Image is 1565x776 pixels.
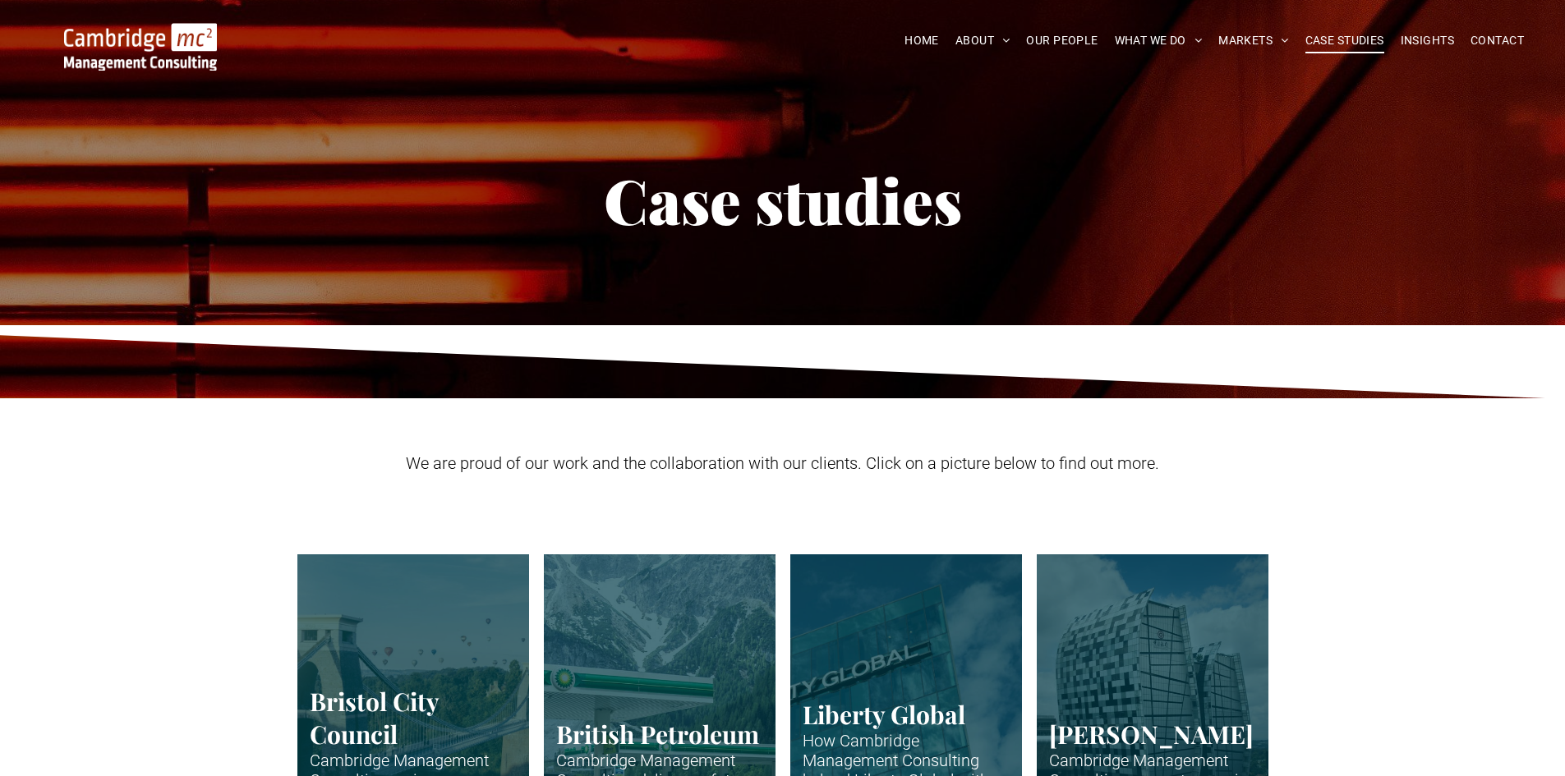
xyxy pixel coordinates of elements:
a: CONTACT [1462,28,1532,53]
a: OUR PEOPLE [1018,28,1106,53]
a: HOME [896,28,947,53]
a: Your Business Transformed | Cambridge Management Consulting [64,25,217,43]
a: MARKETS [1210,28,1296,53]
a: WHAT WE DO [1107,28,1211,53]
img: Go to Homepage [64,23,217,71]
a: CASE STUDIES [1297,28,1392,53]
span: Case studies [604,158,962,241]
a: ABOUT [947,28,1019,53]
span: We are proud of our work and the collaboration with our clients. Click on a picture below to find... [406,453,1159,473]
a: INSIGHTS [1392,28,1462,53]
